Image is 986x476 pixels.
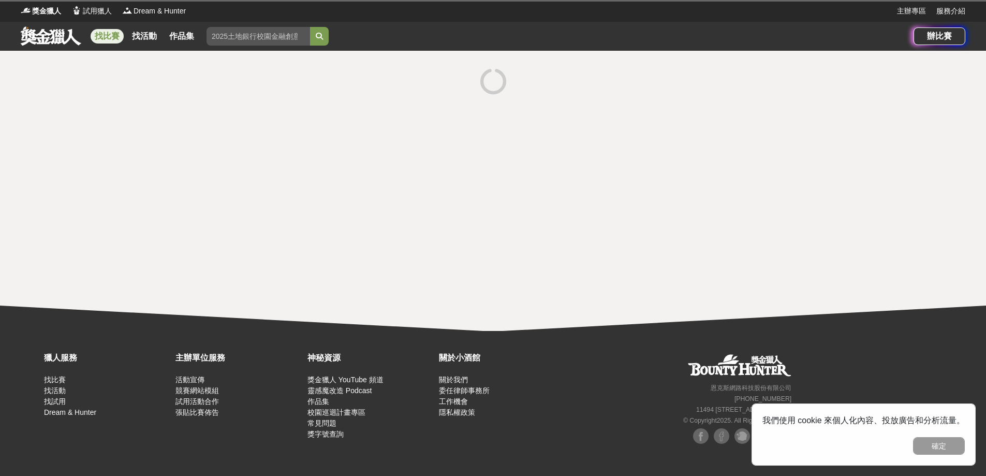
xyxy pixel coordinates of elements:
[44,397,66,406] a: 找試用
[307,376,384,384] a: 獎金獵人 YouTube 頻道
[175,386,219,395] a: 競賽網站模組
[83,6,112,17] span: 試用獵人
[134,6,186,17] span: Dream & Hunter
[714,428,729,444] img: Facebook
[439,352,565,364] div: 關於小酒館
[683,417,791,424] small: © Copyright 2025 . All Rights Reserved.
[307,386,372,395] a: 靈感魔改造 Podcast
[21,6,61,17] a: Logo獎金獵人
[696,406,791,413] small: 11494 [STREET_ADDRESS] 3 樓
[122,5,133,16] img: Logo
[32,6,61,17] span: 獎金獵人
[307,397,329,406] a: 作品集
[734,428,750,444] img: Plurk
[307,408,365,416] a: 校園巡迴計畫專區
[71,5,82,16] img: Logo
[71,6,112,17] a: Logo試用獵人
[439,386,490,395] a: 委任律師事務所
[936,6,965,17] a: 服務介紹
[21,5,31,16] img: Logo
[207,27,310,46] input: 2025土地銀行校園金融創意挑戰賽：從你出發 開啟智慧金融新頁
[439,408,475,416] a: 隱私權政策
[734,395,791,402] small: [PHONE_NUMBER]
[913,437,965,455] button: 確定
[175,397,219,406] a: 試用活動合作
[175,376,204,384] a: 活動宣傳
[439,397,468,406] a: 工作機會
[711,384,791,392] small: 恩克斯網路科技股份有限公司
[122,6,186,17] a: LogoDream & Hunter
[439,376,468,384] a: 關於我們
[175,352,302,364] div: 主辦單位服務
[44,386,66,395] a: 找活動
[307,419,336,427] a: 常見問題
[914,27,965,45] a: 辦比賽
[693,428,709,444] img: Facebook
[307,430,344,438] a: 獎字號查詢
[44,408,96,416] a: Dream & Hunter
[175,408,219,416] a: 張貼比賽佈告
[91,29,124,44] a: 找比賽
[44,376,66,384] a: 找比賽
[897,6,926,17] a: 主辦專區
[307,352,434,364] div: 神秘資源
[762,416,965,425] span: 我們使用 cookie 來個人化內容、投放廣告和分析流量。
[44,352,170,364] div: 獵人服務
[165,29,198,44] a: 作品集
[128,29,161,44] a: 找活動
